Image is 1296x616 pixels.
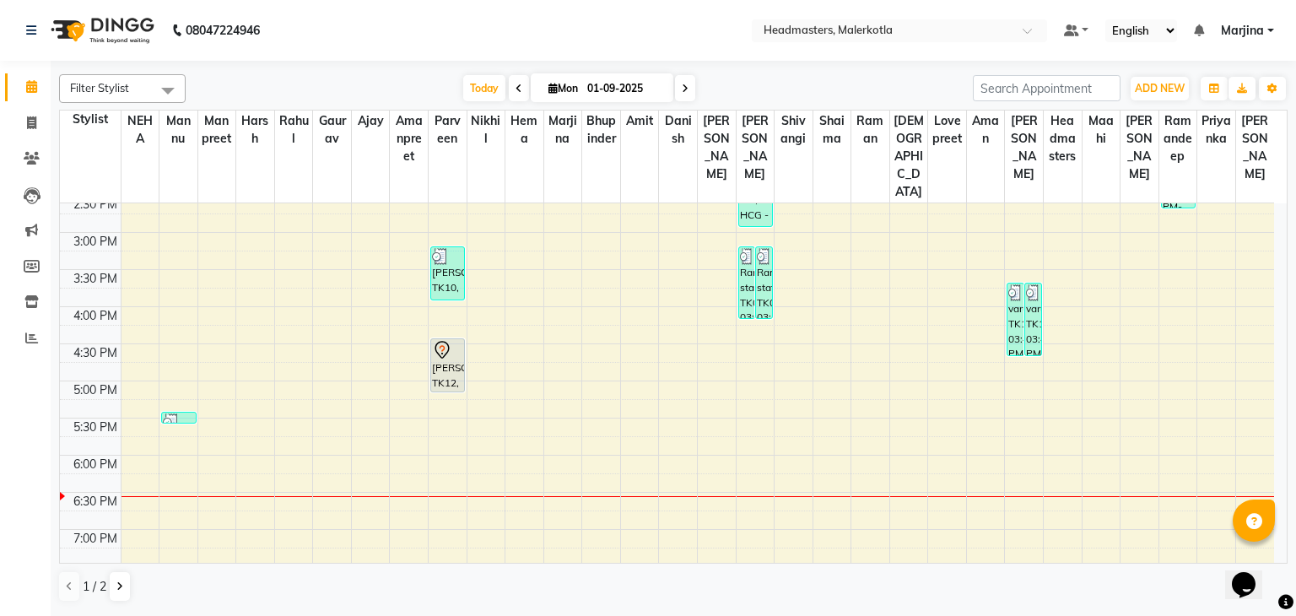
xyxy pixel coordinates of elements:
div: 2:30 PM [70,196,121,213]
span: Bhupinder [582,111,620,149]
span: Marjina [1221,22,1264,40]
span: 1 / 2 [83,578,106,596]
span: Priyanka [1197,111,1235,149]
span: Mon [544,82,582,95]
span: Amanpreet [390,111,428,167]
button: ADD NEW [1131,77,1189,100]
span: Ajay [352,111,390,132]
span: Gaurav [313,111,351,149]
span: Shivangi [775,111,813,149]
div: priynka staff, TK13, 05:30 PM-05:40 PM, WX-HL - Waxing Half Legs - Regular [162,413,195,423]
div: 3:30 PM [70,270,121,288]
span: [PERSON_NAME] [698,111,736,185]
span: Ramandeep [1159,111,1197,167]
span: Today [463,75,505,101]
span: Marjina [544,111,582,149]
span: [PERSON_NAME] [1236,111,1274,185]
div: Raman staff, TK09, 03:15 PM-04:15 PM, BRD - Beard [739,247,755,318]
span: ADD NEW [1135,82,1185,95]
span: Harsh [236,111,274,149]
div: 4:00 PM [70,307,121,325]
span: Rahul [275,111,313,149]
span: [DEMOGRAPHIC_DATA] [890,111,928,203]
iframe: chat widget [1225,548,1279,599]
span: Raman [851,111,889,149]
span: Lovepreet [928,111,966,149]
span: NEHA [121,111,159,149]
span: parveen [429,111,467,149]
span: Nikhil [467,111,505,149]
div: [PERSON_NAME], TK12, 04:30 PM-05:15 PM, RH-SPA - Regular Hair Spa [431,339,464,392]
span: [PERSON_NAME] [737,111,775,185]
span: Filter Stylist [70,81,129,95]
div: Stylist [60,111,121,128]
div: 3:00 PM [70,233,121,251]
span: Mannu [159,111,197,149]
span: Danish [659,111,697,149]
b: 08047224946 [186,7,260,54]
span: [PERSON_NAME] [1005,111,1043,185]
div: varun, TK11, 03:45 PM-04:45 PM, BRD - Beard [1007,284,1023,355]
img: logo [43,7,159,54]
div: 4:30 PM [70,344,121,362]
span: [PERSON_NAME] [1120,111,1158,185]
div: 6:00 PM [70,456,121,473]
input: 2025-09-01 [582,76,667,101]
div: 5:30 PM [70,419,121,436]
div: Raman staff, TK09, 03:15 PM-04:15 PM, HCG - Hair Cut by Senior Hair Stylist [756,247,772,318]
div: 6:30 PM [70,493,121,511]
span: Headmasters [1044,111,1082,167]
span: Manpreet [198,111,236,149]
div: 7:00 PM [70,530,121,548]
input: Search Appointment [973,75,1120,101]
div: 5:00 PM [70,381,121,399]
span: Amit [621,111,659,132]
div: varun, TK11, 03:45 PM-04:45 PM, HCG - Hair Cut by Senior Hair Stylist [1025,284,1041,355]
span: Aman [967,111,1005,149]
span: Shaima [813,111,851,149]
div: [PERSON_NAME], TK10, 03:15 PM-04:00 PM, HCL - Hair Cut by Senior Hair Stylist [431,247,464,300]
span: Hema [505,111,543,149]
span: Maahi [1083,111,1120,149]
